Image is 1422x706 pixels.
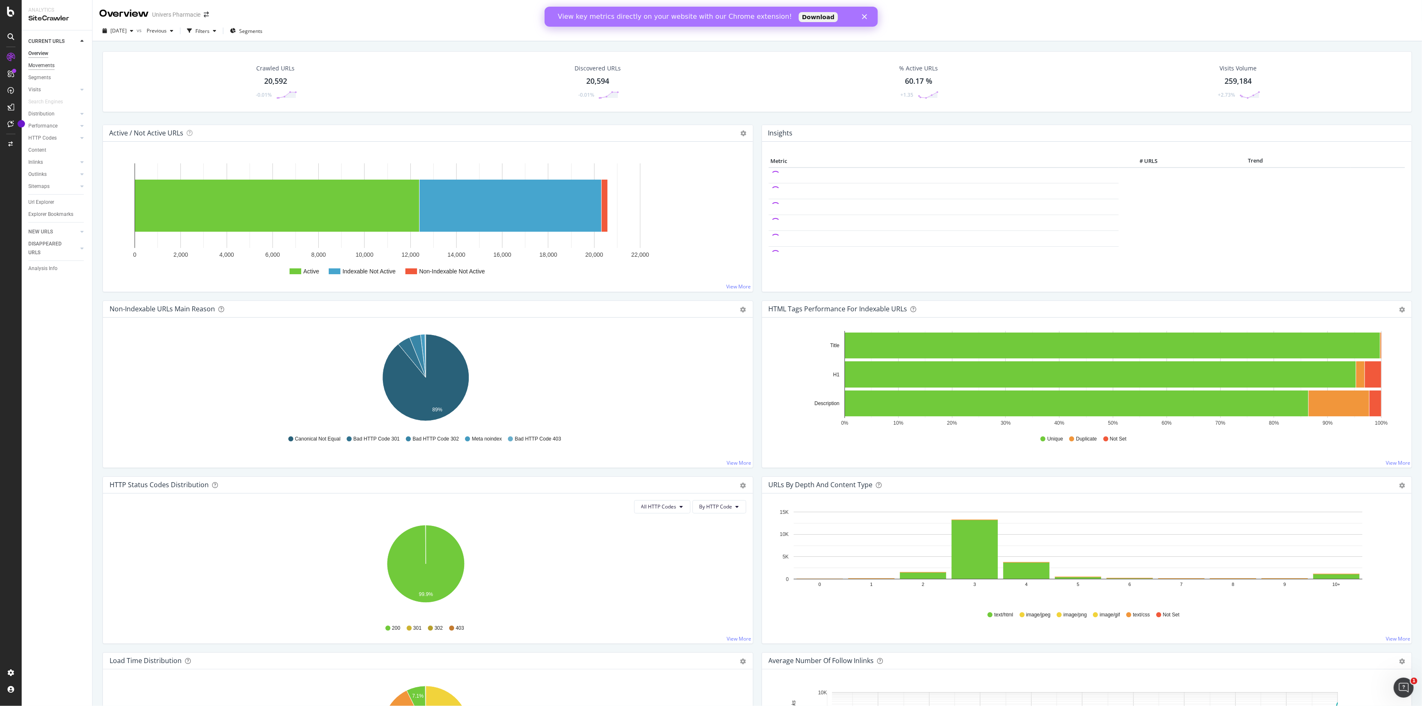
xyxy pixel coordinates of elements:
span: Segments [239,28,262,35]
svg: A chart. [769,507,1401,603]
span: 403 [456,625,464,632]
div: Discovered URLs [575,64,621,73]
text: 6,000 [265,251,280,258]
text: 12,000 [402,251,420,258]
svg: A chart. [110,155,742,285]
text: 5K [782,554,789,560]
div: DISAPPEARED URLS [28,240,70,257]
a: Overview [28,49,86,58]
div: Filters [195,28,210,35]
text: 18,000 [540,251,557,258]
text: Active [303,268,319,275]
text: Indexable Not Active [342,268,396,275]
a: Outlinks [28,170,78,179]
text: 2,000 [173,251,188,258]
button: By HTTP Code [692,500,746,513]
div: gear [1399,658,1405,664]
text: Title [830,343,840,348]
text: 60% [1162,420,1172,426]
span: By HTTP Code [700,503,732,510]
div: Load Time Distribution [110,656,182,665]
a: DISAPPEARED URLS [28,240,78,257]
th: # URLS [1119,155,1160,168]
span: Unique [1047,436,1063,443]
div: Search Engines [28,98,63,106]
text: 30% [1000,420,1010,426]
a: Content [28,146,86,155]
div: Url Explorer [28,198,54,207]
span: 200 [392,625,400,632]
text: 16,000 [493,251,511,258]
text: 1 [870,582,872,587]
div: -0.01% [256,91,272,98]
div: NEW URLS [28,228,53,236]
a: View More [727,283,751,290]
a: Visits [28,85,78,94]
text: 2 [922,582,924,587]
a: View More [1386,459,1410,466]
span: text/css [1133,611,1150,618]
a: Segments [28,73,86,82]
span: 1 [1411,678,1417,684]
text: 0 [818,582,821,587]
div: Overview [28,49,48,58]
div: SiteCrawler [28,14,85,23]
div: +2.73% [1218,91,1235,98]
div: Tooltip anchor [17,120,25,128]
h4: Insights [768,128,793,139]
text: 22,000 [631,251,649,258]
a: View More [727,635,752,642]
text: Non-Indexable Not Active [419,268,485,275]
a: Sitemaps [28,182,78,191]
div: Crawled URLs [257,64,295,73]
div: URLs by Depth and Content Type [769,481,873,489]
text: 7.1% [412,693,424,699]
span: Not Set [1163,611,1180,618]
span: 302 [435,625,443,632]
text: 3 [973,582,976,587]
div: A chart. [110,331,742,428]
a: Inlinks [28,158,78,167]
button: Previous [143,24,177,38]
text: 70% [1215,420,1225,426]
text: 8,000 [311,251,326,258]
span: Bad HTTP Code 301 [353,436,400,443]
text: H1 [833,372,840,378]
a: Explorer Bookmarks [28,210,86,219]
a: HTTP Codes [28,134,78,143]
div: HTTP Codes [28,134,57,143]
div: -0.01% [578,91,594,98]
a: NEW URLS [28,228,78,236]
div: gear [740,658,746,664]
div: Segments [28,73,51,82]
text: 20% [947,420,957,426]
text: 7 [1180,582,1182,587]
span: image/jpeg [1026,611,1051,618]
span: Bad HTTP Code 302 [412,436,459,443]
iframe: Intercom live chat [1394,678,1414,698]
text: 0 [133,251,137,258]
a: Analysis Info [28,264,86,273]
text: 8 [1232,582,1234,587]
button: Filters [184,24,220,38]
text: 50% [1108,420,1118,426]
a: View More [1386,635,1410,642]
button: Segments [227,24,266,38]
span: Canonical Not Equal [295,436,340,443]
text: 10K [780,531,788,537]
text: 10% [893,420,903,426]
div: +1.35 [901,91,914,98]
div: gear [740,483,746,488]
text: 9 [1283,582,1286,587]
a: Url Explorer [28,198,86,207]
span: Bad HTTP Code 403 [515,436,561,443]
text: 99.9% [419,591,433,597]
span: text/html [994,611,1013,618]
span: vs [137,27,143,34]
div: A chart. [769,331,1401,428]
span: 2025 Sep. 20th [110,27,127,34]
